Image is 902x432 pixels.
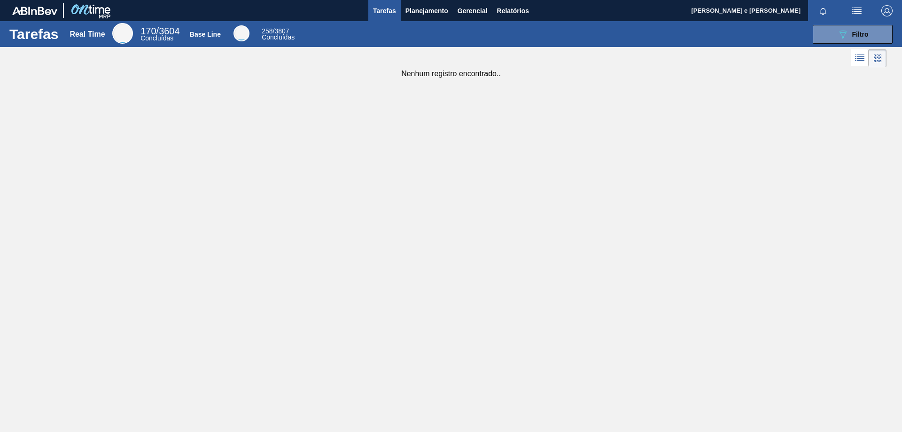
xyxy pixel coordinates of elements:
span: / 3807 [262,27,289,35]
img: Logout [881,5,893,16]
span: Tarefas [373,5,396,16]
button: Filtro [813,25,893,44]
div: Real Time [112,23,133,44]
span: 258 [262,27,272,35]
span: Gerencial [458,5,488,16]
div: Base Line [233,25,249,41]
span: 170 [140,26,156,36]
span: / 3604 [140,26,179,36]
div: Visão em Cards [869,49,886,67]
button: Notificações [808,4,838,17]
div: Real Time [70,30,105,39]
span: Concluídas [262,33,295,41]
span: Relatórios [497,5,529,16]
span: Concluídas [140,34,173,42]
img: TNhmsLtSVTkK8tSr43FrP2fwEKptu5GPRR3wAAAABJRU5ErkJggg== [12,7,57,15]
div: Real Time [140,27,179,41]
span: Filtro [852,31,869,38]
div: Visão em Lista [851,49,869,67]
div: Base Line [190,31,221,38]
img: userActions [851,5,863,16]
div: Base Line [262,28,295,40]
span: Planejamento [405,5,448,16]
h1: Tarefas [9,29,59,39]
